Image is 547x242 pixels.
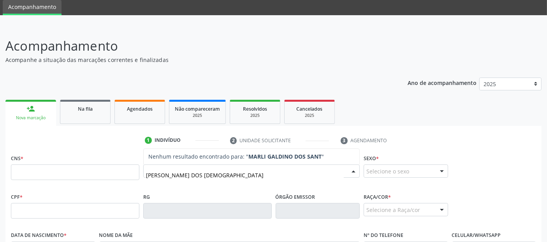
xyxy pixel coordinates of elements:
[78,106,93,112] span: Na fila
[145,137,152,144] div: 1
[148,153,324,160] span: Nenhum resultado encontrado para: " "
[364,152,379,164] label: Sexo
[290,113,329,118] div: 2025
[11,230,67,242] label: Data de nascimento
[155,137,181,144] div: Indivíduo
[99,230,133,242] label: Nome da mãe
[364,230,403,242] label: Nº do Telefone
[143,191,150,203] label: RG
[236,113,274,118] div: 2025
[175,106,220,112] span: Não compareceram
[364,191,391,203] label: Raça/cor
[11,152,23,164] label: CNS
[366,167,409,175] span: Selecione o sexo
[276,191,315,203] label: Órgão emissor
[248,153,322,160] strong: MARLI GALDINO DOS SANT
[26,104,35,113] div: person_add
[366,206,420,214] span: Selecione a Raça/cor
[408,78,477,87] p: Ano de acompanhamento
[11,191,23,203] label: CPF
[5,36,381,56] p: Acompanhamento
[5,56,381,64] p: Acompanhe a situação das marcações correntes e finalizadas
[127,106,153,112] span: Agendados
[11,115,51,121] div: Nova marcação
[243,106,267,112] span: Resolvidos
[146,167,344,183] input: Busque pelo nome (ou informe CNS ou CPF ao lado)
[175,113,220,118] div: 2025
[452,230,501,242] label: Celular/WhatsApp
[297,106,323,112] span: Cancelados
